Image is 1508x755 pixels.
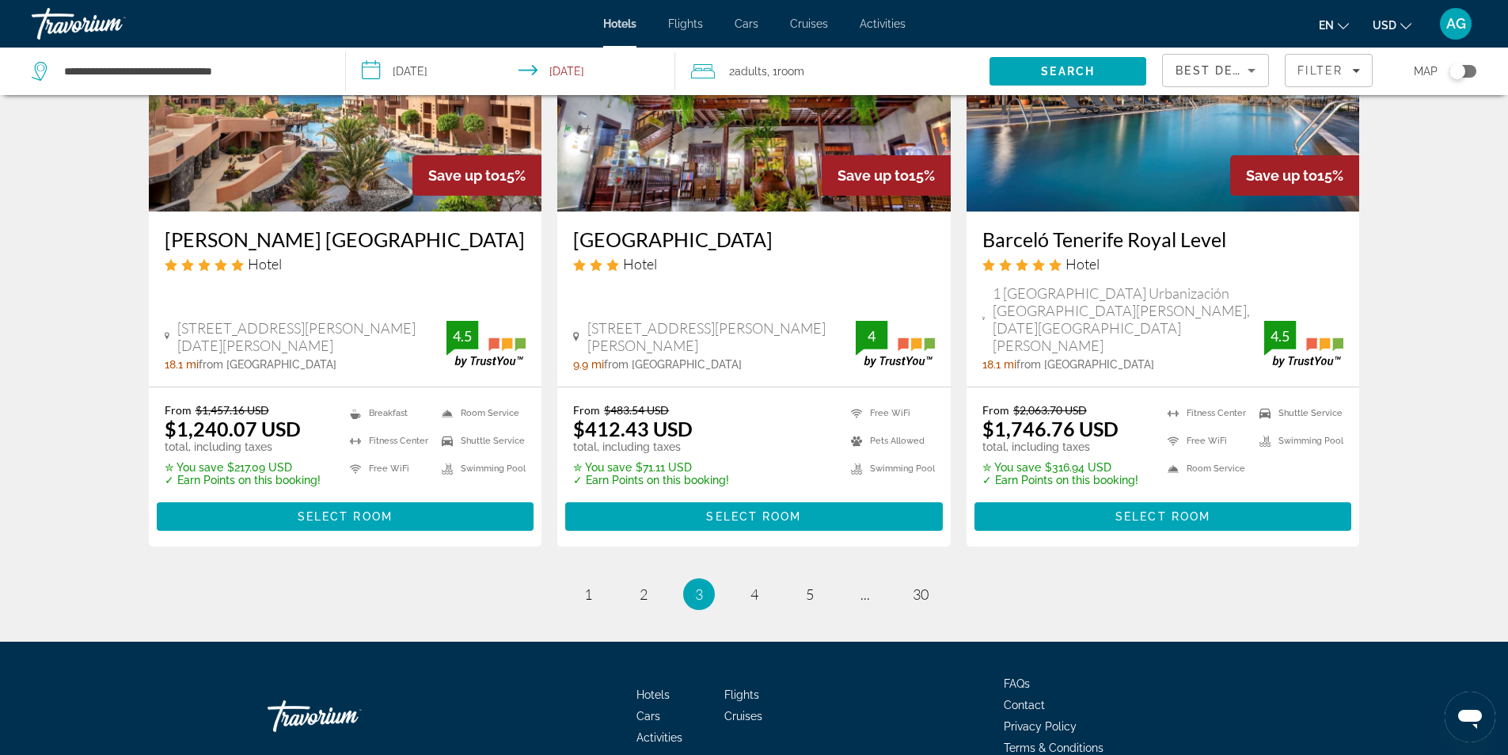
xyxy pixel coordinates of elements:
[706,510,801,523] span: Select Room
[1373,13,1411,36] button: Change currency
[1065,255,1100,273] span: Hotel
[843,403,935,423] li: Free WiFi
[974,506,1352,524] a: Select Room
[165,461,223,474] span: ✮ You save
[573,227,935,251] a: [GEOGRAPHIC_DATA]
[990,57,1146,86] button: Search
[165,461,321,474] p: $217.09 USD
[565,502,943,531] button: Select Room
[587,319,856,354] span: [STREET_ADDRESS][PERSON_NAME][PERSON_NAME]
[860,17,906,30] span: Activities
[199,358,336,371] span: from [GEOGRAPHIC_DATA]
[434,403,526,423] li: Room Service
[446,326,478,345] div: 4.5
[603,17,636,30] a: Hotels
[982,461,1138,474] p: $316.94 USD
[636,731,682,744] a: Activities
[1438,64,1476,78] button: Toggle map
[668,17,703,30] a: Flights
[1414,60,1438,82] span: Map
[1264,326,1296,345] div: 4.5
[636,710,660,723] a: Cars
[1435,7,1476,40] button: User Menu
[982,403,1009,417] span: From
[428,167,500,184] span: Save up to
[165,474,321,486] p: ✓ Earn Points on this booking!
[604,358,742,371] span: from [GEOGRAPHIC_DATA]
[573,474,729,486] p: ✓ Earn Points on this booking!
[636,688,670,701] a: Hotels
[1176,64,1258,77] span: Best Deals
[1264,321,1343,368] img: TrustYou guest rating badge
[573,461,632,474] span: ✮ You save
[735,65,767,78] span: Adults
[342,459,434,479] li: Free WiFi
[695,585,703,603] span: 3
[982,227,1344,251] a: Barceló Tenerife Royal Level
[1016,358,1154,371] span: from [GEOGRAPHIC_DATA]
[1013,403,1087,417] del: $2,063.70 USD
[1004,720,1077,733] span: Privacy Policy
[573,440,729,453] p: total, including taxes
[735,17,758,30] a: Cars
[729,60,767,82] span: 2
[342,403,434,423] li: Breakfast
[196,403,269,417] del: $1,457.16 USD
[446,321,526,368] img: TrustYou guest rating badge
[604,403,669,417] del: $483.54 USD
[843,431,935,451] li: Pets Allowed
[268,692,426,740] a: Go Home
[412,155,541,196] div: 15%
[806,585,814,603] span: 5
[342,431,434,451] li: Fitness Center
[675,48,990,95] button: Travelers: 2 adults, 0 children
[157,506,534,524] a: Select Room
[1115,510,1210,523] span: Select Room
[1252,403,1343,423] li: Shuttle Service
[1004,677,1030,690] span: FAQs
[1230,155,1359,196] div: 15%
[573,461,729,474] p: $71.11 USD
[860,585,870,603] span: ...
[822,155,951,196] div: 15%
[177,319,446,354] span: [STREET_ADDRESS][PERSON_NAME][DATE][PERSON_NAME]
[157,502,534,531] button: Select Room
[1446,16,1466,32] span: AG
[1373,19,1396,32] span: USD
[1004,699,1045,711] a: Contact
[1160,431,1252,451] li: Free WiFi
[913,585,929,603] span: 30
[346,48,676,95] button: Select check in and out date
[1319,19,1334,32] span: en
[993,284,1264,354] span: 1 [GEOGRAPHIC_DATA] Urbanización [GEOGRAPHIC_DATA][PERSON_NAME], [DATE][GEOGRAPHIC_DATA][PERSON_N...
[982,255,1344,273] div: 5 star Hotel
[32,3,190,44] a: Travorium
[982,440,1138,453] p: total, including taxes
[982,358,1016,371] span: 18.1 mi
[856,321,935,368] img: TrustYou guest rating badge
[777,65,804,78] span: Room
[1176,61,1255,80] mat-select: Sort by
[640,585,648,603] span: 2
[856,326,887,345] div: 4
[982,461,1041,474] span: ✮ You save
[623,255,657,273] span: Hotel
[724,710,762,723] a: Cruises
[573,255,935,273] div: 3 star Hotel
[165,227,526,251] a: [PERSON_NAME] [GEOGRAPHIC_DATA]
[724,688,759,701] a: Flights
[1246,167,1317,184] span: Save up to
[750,585,758,603] span: 4
[1004,742,1103,754] a: Terms & Conditions
[584,585,592,603] span: 1
[165,255,526,273] div: 5 star Hotel
[248,255,282,273] span: Hotel
[1160,459,1252,479] li: Room Service
[1319,13,1349,36] button: Change language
